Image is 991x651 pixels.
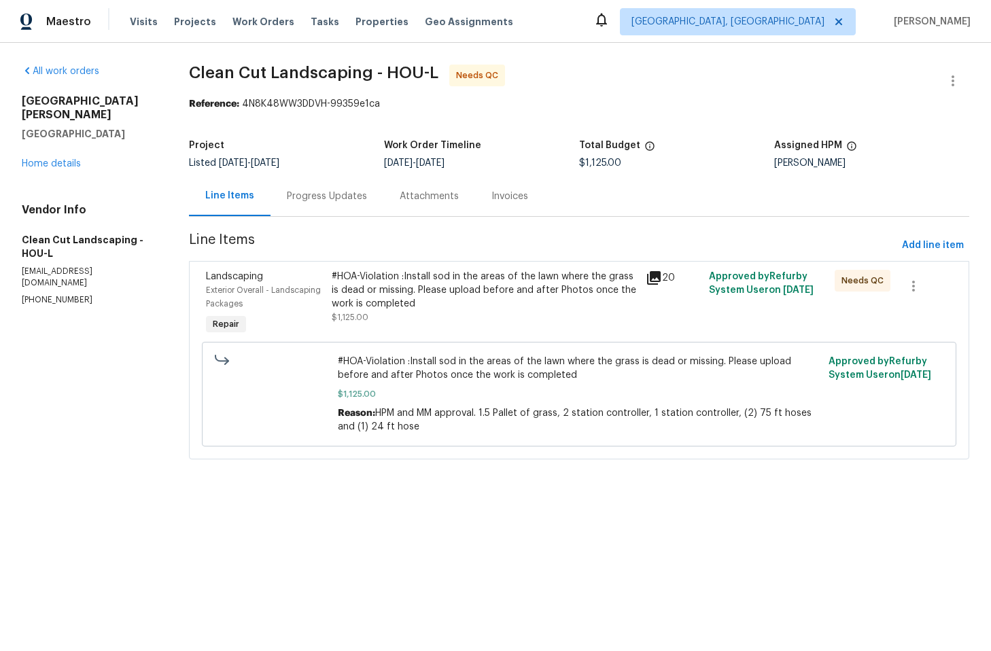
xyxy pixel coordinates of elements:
span: - [384,158,445,168]
span: #HOA-Violation :Install sod in the areas of the lawn where the grass is dead or missing. Please u... [338,355,821,382]
span: Reason: [338,408,375,418]
span: Listed [189,158,279,168]
div: Attachments [400,190,459,203]
span: Approved by Refurby System User on [829,357,931,380]
span: HPM and MM approval. 1.5 Pallet of grass, 2 station controller, 1 station controller, (2) 75 ft h... [338,408,812,432]
span: [DATE] [384,158,413,168]
span: [GEOGRAPHIC_DATA], [GEOGRAPHIC_DATA] [631,15,824,29]
div: 20 [646,270,701,286]
span: Exterior Overall - Landscaping Packages [206,286,321,308]
span: $1,125.00 [579,158,621,168]
span: [DATE] [901,370,931,380]
h5: Assigned HPM [774,141,842,150]
div: #HOA-Violation :Install sod in the areas of the lawn where the grass is dead or missing. Please u... [332,270,638,311]
p: [EMAIL_ADDRESS][DOMAIN_NAME] [22,266,156,289]
span: Work Orders [232,15,294,29]
span: Visits [130,15,158,29]
h5: Clean Cut Landscaping - HOU-L [22,233,156,260]
span: [PERSON_NAME] [888,15,971,29]
h5: [GEOGRAPHIC_DATA] [22,127,156,141]
span: [DATE] [416,158,445,168]
div: Progress Updates [287,190,367,203]
a: All work orders [22,67,99,76]
span: Maestro [46,15,91,29]
span: Clean Cut Landscaping - HOU-L [189,65,438,81]
h4: Vendor Info [22,203,156,217]
span: Projects [174,15,216,29]
h5: Work Order Timeline [384,141,481,150]
h5: Total Budget [579,141,640,150]
b: Reference: [189,99,239,109]
a: Home details [22,159,81,169]
h2: [GEOGRAPHIC_DATA][PERSON_NAME] [22,94,156,122]
span: Landscaping [206,272,263,281]
div: Invoices [491,190,528,203]
span: Line Items [189,233,897,258]
span: - [219,158,279,168]
span: Approved by Refurby System User on [709,272,814,295]
span: $1,125.00 [338,387,821,401]
div: [PERSON_NAME] [774,158,969,168]
span: The hpm assigned to this work order. [846,141,857,158]
span: [DATE] [783,285,814,295]
h5: Project [189,141,224,150]
span: Add line item [902,237,964,254]
span: Repair [207,317,245,331]
span: Needs QC [456,69,504,82]
p: [PHONE_NUMBER] [22,294,156,306]
span: $1,125.00 [332,313,368,321]
span: The total cost of line items that have been proposed by Opendoor. This sum includes line items th... [644,141,655,158]
span: [DATE] [251,158,279,168]
span: Geo Assignments [425,15,513,29]
span: Needs QC [841,274,889,287]
button: Add line item [897,233,969,258]
div: Line Items [205,189,254,203]
span: Tasks [311,17,339,27]
div: 4N8K48WW3DDVH-99359e1ca [189,97,969,111]
span: Properties [355,15,408,29]
span: [DATE] [219,158,247,168]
